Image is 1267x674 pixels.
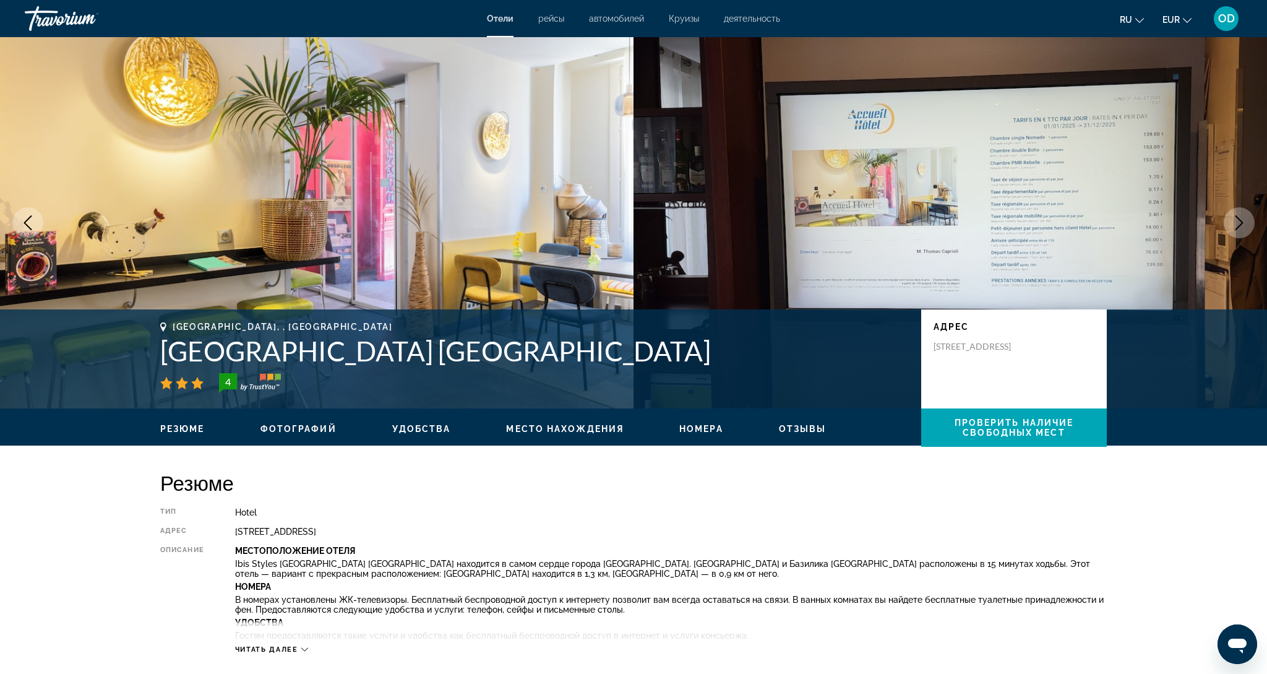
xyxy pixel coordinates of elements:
a: рейсы [538,14,564,24]
b: Местоположение Отеля [235,546,355,556]
button: Удобства [392,423,451,434]
a: Отели [487,14,513,24]
span: Проверить наличие свободных мест [955,418,1074,438]
span: OD [1218,12,1235,25]
button: Next image [1224,207,1255,238]
span: EUR [1162,15,1180,25]
span: Удобства [392,424,451,434]
button: Читать далее [235,645,308,654]
p: [STREET_ADDRESS] [934,341,1033,352]
button: Отзывы [779,423,827,434]
button: User Menu [1210,6,1242,32]
span: Читать далее [235,646,298,654]
a: деятельность [724,14,780,24]
div: Тип [160,508,204,517]
button: Место нахождения [506,423,624,434]
a: Travorium [25,2,148,35]
span: Резюме [160,424,205,434]
div: адрес [160,527,204,537]
span: Место нахождения [506,424,624,434]
p: Ibis Styles [GEOGRAPHIC_DATA] [GEOGRAPHIC_DATA] находится в самом сердце города [GEOGRAPHIC_DATA]... [235,559,1107,579]
span: Фотографий [260,424,337,434]
span: Номера [679,424,723,434]
p: В номерах установлены ЖК-телевизоры. Бесплатный беспроводной доступ к интернету позволит вам всег... [235,595,1107,615]
a: автомобилей [589,14,644,24]
span: ru [1120,15,1132,25]
button: Change language [1120,11,1144,28]
h1: [GEOGRAPHIC_DATA] [GEOGRAPHIC_DATA] [160,335,909,367]
div: Hotel [235,508,1107,517]
p: адрес [934,322,1094,332]
iframe: Schaltfläche zum Öffnen des Messaging-Fensters [1218,624,1257,664]
button: Проверить наличие свободных мест [921,408,1107,447]
b: Удобства [235,618,283,628]
a: Круизы [669,14,699,24]
span: Отзывы [779,424,827,434]
button: Change currency [1162,11,1192,28]
b: Номера [235,582,271,592]
h2: Резюме [160,470,1107,495]
div: 4 [215,374,240,389]
button: Фотографий [260,423,337,434]
span: [GEOGRAPHIC_DATA], , [GEOGRAPHIC_DATA] [173,322,393,332]
img: trustyou-badge-hor.svg [219,373,281,393]
div: [STREET_ADDRESS] [235,527,1107,537]
button: Previous image [12,207,43,238]
button: Резюме [160,423,205,434]
div: Описание [160,546,204,639]
button: Номера [679,423,723,434]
